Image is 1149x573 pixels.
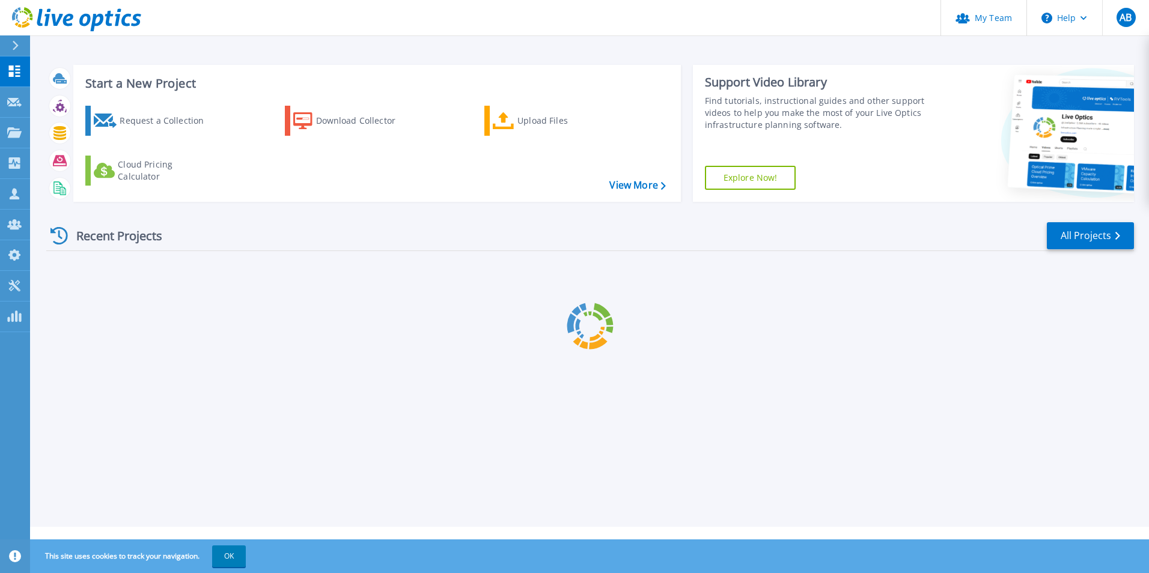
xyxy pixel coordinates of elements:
[120,109,216,133] div: Request a Collection
[517,109,614,133] div: Upload Files
[118,159,214,183] div: Cloud Pricing Calculator
[85,156,219,186] a: Cloud Pricing Calculator
[484,106,618,136] a: Upload Files
[46,221,178,250] div: Recent Projects
[285,106,419,136] a: Download Collector
[705,166,796,190] a: Explore Now!
[705,74,930,90] div: Support Video Library
[33,545,246,567] span: This site uses cookies to track your navigation.
[609,180,665,191] a: View More
[85,106,219,136] a: Request a Collection
[316,109,412,133] div: Download Collector
[1120,13,1132,22] span: AB
[705,95,930,131] div: Find tutorials, instructional guides and other support videos to help you make the most of your L...
[85,77,665,90] h3: Start a New Project
[212,545,246,567] button: OK
[1047,222,1134,249] a: All Projects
